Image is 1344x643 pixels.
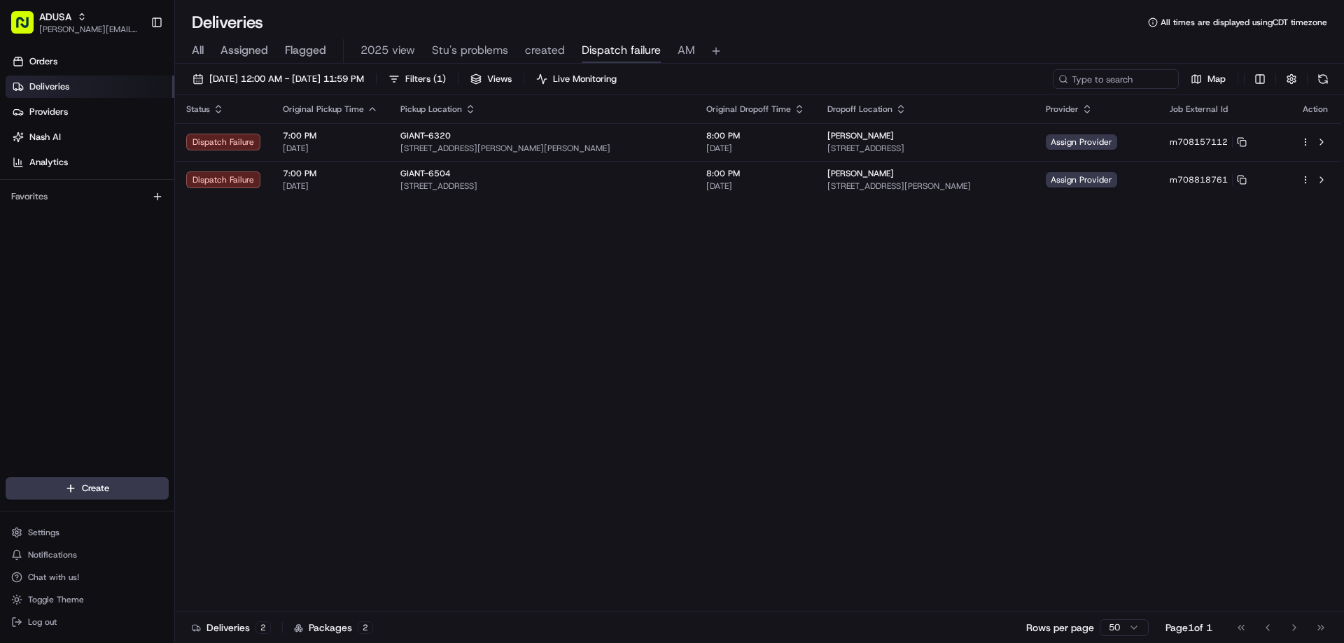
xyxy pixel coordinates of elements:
[113,197,230,222] a: 💻API Documentation
[706,104,791,115] span: Original Dropoff Time
[400,181,684,192] span: [STREET_ADDRESS]
[283,104,364,115] span: Original Pickup Time
[358,621,373,634] div: 2
[1161,17,1327,28] span: All times are displayed using CDT timezone
[1313,69,1333,89] button: Refresh
[400,168,451,179] span: GIANT-6504
[530,69,623,89] button: Live Monitoring
[28,616,57,628] span: Log out
[6,101,174,123] a: Providers
[1026,621,1094,635] p: Rows per page
[39,24,139,35] button: [PERSON_NAME][EMAIL_ADDRESS][PERSON_NAME][DOMAIN_NAME]
[132,203,225,217] span: API Documentation
[827,104,892,115] span: Dropoff Location
[48,134,230,148] div: Start new chat
[28,549,77,560] span: Notifications
[29,80,69,93] span: Deliveries
[827,143,1023,154] span: [STREET_ADDRESS]
[706,181,805,192] span: [DATE]
[1170,136,1228,148] span: m708157112
[192,11,263,34] h1: Deliveries
[400,104,462,115] span: Pickup Location
[14,56,255,78] p: Welcome 👋
[8,197,113,222] a: 📗Knowledge Base
[827,168,894,179] span: [PERSON_NAME]
[29,106,68,118] span: Providers
[186,104,210,115] span: Status
[29,55,57,68] span: Orders
[6,545,169,565] button: Notifications
[294,621,373,635] div: Packages
[48,148,177,159] div: We're available if you need us!
[1207,73,1226,85] span: Map
[209,73,364,85] span: [DATE] 12:00 AM - [DATE] 11:59 PM
[706,143,805,154] span: [DATE]
[827,130,894,141] span: [PERSON_NAME]
[6,50,174,73] a: Orders
[1170,104,1228,115] span: Job External Id
[283,168,378,179] span: 7:00 PM
[285,42,326,59] span: Flagged
[39,10,71,24] button: ADUSA
[1046,134,1117,150] span: Assign Provider
[706,168,805,179] span: 8:00 PM
[28,527,59,538] span: Settings
[487,73,512,85] span: Views
[6,523,169,542] button: Settings
[139,237,169,248] span: Pylon
[14,204,25,215] div: 📗
[28,572,79,583] span: Chat with us!
[827,181,1023,192] span: [STREET_ADDRESS][PERSON_NAME]
[464,69,518,89] button: Views
[28,594,84,605] span: Toggle Theme
[118,204,129,215] div: 💻
[1053,69,1179,89] input: Type to search
[255,621,271,634] div: 2
[99,236,169,248] a: Powered byPylon
[1170,174,1228,185] span: m708818761
[36,90,231,105] input: Clear
[14,14,42,42] img: Nash
[28,203,107,217] span: Knowledge Base
[283,130,378,141] span: 7:00 PM
[1165,621,1212,635] div: Page 1 of 1
[678,42,695,59] span: AM
[6,477,169,500] button: Create
[360,42,415,59] span: 2025 view
[382,69,452,89] button: Filters(1)
[6,76,174,98] a: Deliveries
[400,130,451,141] span: GIANT-6320
[192,621,271,635] div: Deliveries
[1170,136,1247,148] button: m708157112
[553,73,617,85] span: Live Monitoring
[192,42,204,59] span: All
[283,143,378,154] span: [DATE]
[582,42,661,59] span: Dispatch failure
[6,126,174,148] a: Nash AI
[433,73,446,85] span: ( 1 )
[6,6,145,39] button: ADUSA[PERSON_NAME][EMAIL_ADDRESS][PERSON_NAME][DOMAIN_NAME]
[1046,104,1079,115] span: Provider
[82,482,109,495] span: Create
[29,156,68,169] span: Analytics
[1184,69,1232,89] button: Map
[14,134,39,159] img: 1736555255976-a54dd68f-1ca7-489b-9aae-adbdc363a1c4
[1170,174,1247,185] button: m708818761
[1046,172,1117,188] span: Assign Provider
[6,590,169,609] button: Toggle Theme
[6,151,174,174] a: Analytics
[400,143,684,154] span: [STREET_ADDRESS][PERSON_NAME][PERSON_NAME]
[29,131,61,143] span: Nash AI
[283,181,378,192] span: [DATE]
[405,73,446,85] span: Filters
[432,42,508,59] span: Stu's problems
[6,567,169,587] button: Chat with us!
[525,42,565,59] span: created
[1301,104,1330,115] div: Action
[220,42,268,59] span: Assigned
[6,612,169,632] button: Log out
[706,130,805,141] span: 8:00 PM
[186,69,370,89] button: [DATE] 12:00 AM - [DATE] 11:59 PM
